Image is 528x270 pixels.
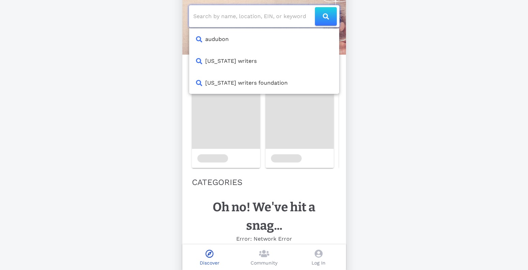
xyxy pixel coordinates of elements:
div: [US_STATE] writers [205,57,257,65]
p: Community [251,259,277,267]
input: Search by name, location, EIN, or keyword [193,11,315,22]
div: [US_STATE] writers foundation [205,79,288,87]
p: Error: Network Error [196,235,332,243]
p: Log In [312,259,326,267]
h1: Oh no! We've hit a snag... [196,198,332,235]
p: Discover [200,259,220,267]
div: audubon [205,35,229,43]
p: CATEGORIES [192,176,336,188]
